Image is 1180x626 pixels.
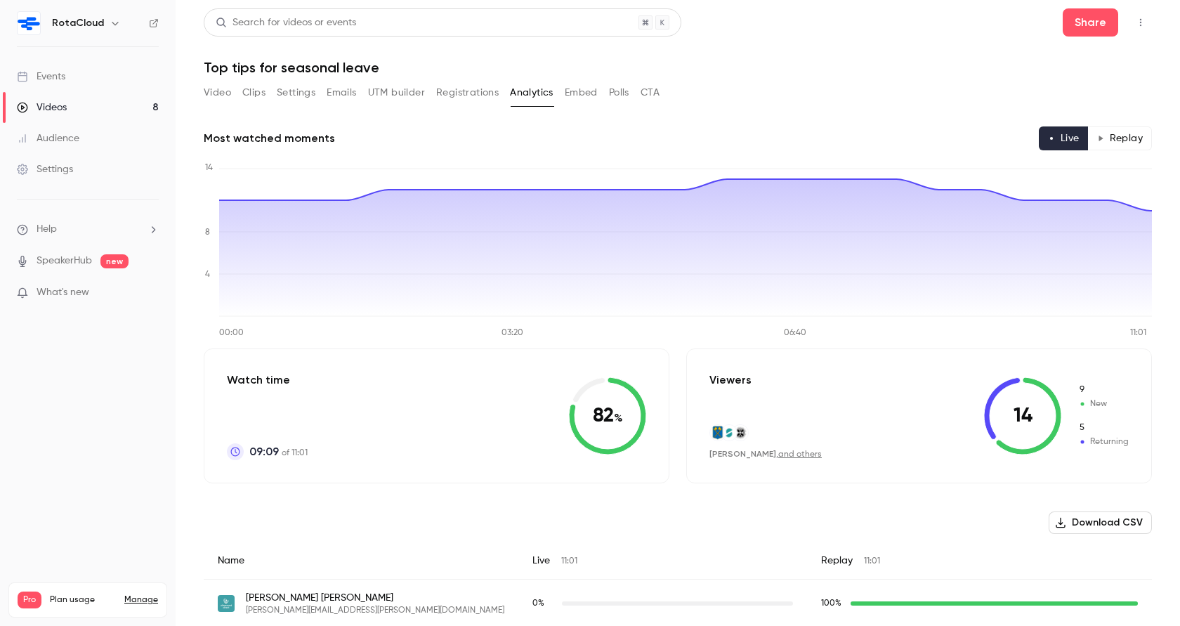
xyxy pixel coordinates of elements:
p: Watch time [227,372,308,389]
div: Videos [17,100,67,115]
h1: Top tips for seasonal leave [204,59,1152,76]
span: Pro [18,592,41,608]
div: Search for videos or events [216,15,356,30]
span: Returning [1078,436,1129,448]
button: Live [1039,126,1089,150]
span: 11:01 [864,557,880,566]
div: Events [17,70,65,84]
tspan: 8 [205,228,210,237]
button: Download CSV [1049,511,1152,534]
button: Clips [242,81,265,104]
a: SpeakerHub [37,254,92,268]
button: Embed [565,81,598,104]
span: Replay watch time [821,597,844,610]
a: Manage [124,594,158,606]
tspan: 00:00 [219,329,244,337]
span: 100 % [821,599,841,608]
button: Share [1063,8,1118,37]
tspan: 06:40 [784,329,806,337]
img: RotaCloud [18,12,40,34]
button: Settings [277,81,315,104]
img: sthelier.je [710,425,726,441]
div: Settings [17,162,73,176]
li: help-dropdown-opener [17,222,159,237]
div: , [709,448,822,460]
span: [PERSON_NAME][EMAIL_ADDRESS][PERSON_NAME][DOMAIN_NAME] [246,605,504,616]
span: 09:09 [249,443,279,460]
p: of 11:01 [249,443,308,460]
p: Viewers [709,372,752,389]
span: [PERSON_NAME] [PERSON_NAME] [246,591,504,605]
div: Name [204,542,518,580]
button: Top Bar Actions [1129,11,1152,34]
img: ed.ac.uk [733,425,748,441]
span: 0 % [532,599,544,608]
h6: RotaCloud [52,16,104,30]
span: Returning [1078,422,1129,434]
button: UTM builder [368,81,425,104]
button: Polls [609,81,629,104]
tspan: 03:20 [501,329,523,337]
button: CTA [641,81,660,104]
button: Registrations [436,81,499,104]
div: Live [518,542,807,580]
tspan: 4 [205,270,210,279]
img: seetickets.com [721,425,737,441]
span: [PERSON_NAME] [709,449,776,459]
span: What's new [37,285,89,300]
iframe: Noticeable Trigger [142,287,159,299]
button: Analytics [510,81,553,104]
span: 11:01 [561,557,577,566]
div: Audience [17,131,79,145]
span: New [1078,384,1129,396]
button: Replay [1088,126,1152,150]
tspan: 11:01 [1130,329,1146,337]
button: Emails [327,81,356,104]
h2: Most watched moments [204,130,335,147]
tspan: 14 [205,164,213,172]
a: and others [778,450,822,459]
img: ultrasound-direct.com [218,595,235,612]
span: Plan usage [50,594,116,606]
span: New [1078,398,1129,410]
span: Live watch time [532,597,555,610]
span: Help [37,222,57,237]
span: new [100,254,129,268]
button: Video [204,81,231,104]
div: Replay [807,542,1152,580]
